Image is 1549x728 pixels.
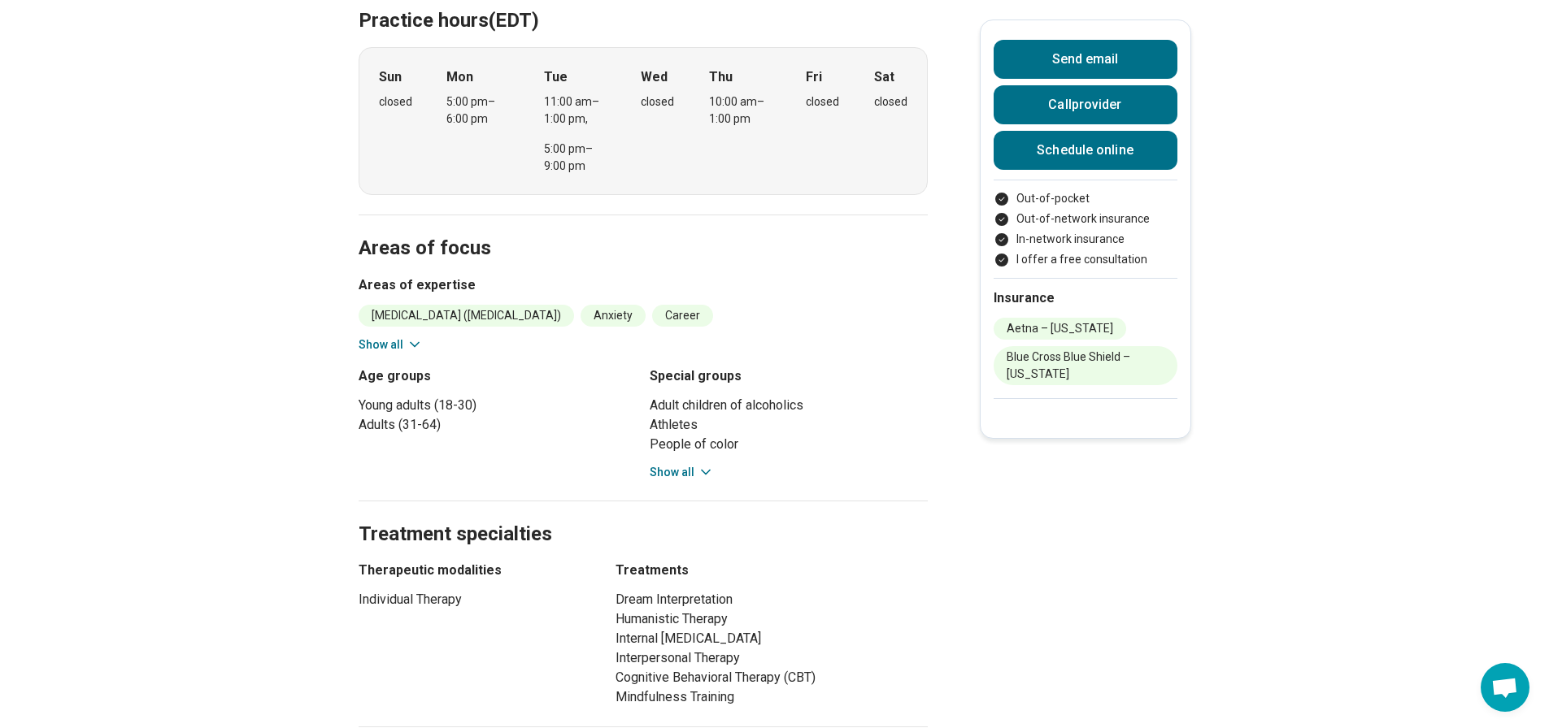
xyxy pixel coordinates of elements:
li: Interpersonal Therapy [616,648,928,668]
li: Humanistic Therapy [616,609,928,629]
li: I offer a free consultation [994,251,1177,268]
div: closed [641,93,674,110]
li: Anxiety [581,305,646,327]
li: Adults (31-64) [359,415,637,435]
h2: Areas of focus [359,196,928,262]
div: When does the program meet? [359,47,928,195]
h2: Treatment specialties [359,482,928,548]
li: Out-of-network insurance [994,210,1177,227]
li: Dream Interpretation [616,590,928,609]
div: 10:00 am – 1:00 pm [709,93,772,128]
h3: Treatments [616,561,928,580]
a: Schedule online [994,131,1177,170]
li: Internal [MEDICAL_DATA] [616,629,928,648]
h2: Insurance [994,288,1177,308]
li: Career [652,305,713,327]
strong: Sat [874,67,894,87]
h3: Special groups [650,366,928,386]
li: Out-of-pocket [994,190,1177,207]
strong: Thu [709,67,733,87]
h3: Age groups [359,366,637,386]
div: 5:00 pm – 9:00 pm [544,141,607,175]
li: Athletes [650,415,928,435]
div: closed [806,93,839,110]
div: closed [379,93,412,110]
li: Cognitive Behavioral Therapy (CBT) [616,668,928,687]
button: Show all [650,464,714,481]
div: 5:00 pm – 6:00 pm [446,93,509,128]
button: Show all [359,336,423,353]
button: Callprovider [994,85,1177,124]
li: Individual Therapy [359,590,586,609]
strong: Wed [641,67,668,87]
strong: Tue [544,67,568,87]
div: Open chat [1481,663,1529,712]
h3: Areas of expertise [359,275,928,295]
li: Young adults (18-30) [359,396,637,415]
li: Mindfulness Training [616,687,928,707]
li: Blue Cross Blue Shield – [US_STATE] [994,346,1177,385]
li: Aetna – [US_STATE] [994,318,1126,340]
li: [MEDICAL_DATA] ([MEDICAL_DATA]) [359,305,574,327]
strong: Fri [806,67,822,87]
strong: Sun [379,67,402,87]
li: Adult children of alcoholics [650,396,928,415]
strong: Mon [446,67,473,87]
ul: Payment options [994,190,1177,268]
div: 11:00 am – 1:00 pm , [544,93,607,128]
button: Send email [994,40,1177,79]
li: People of color [650,435,928,454]
div: closed [874,93,907,110]
h3: Therapeutic modalities [359,561,586,580]
li: In-network insurance [994,231,1177,248]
